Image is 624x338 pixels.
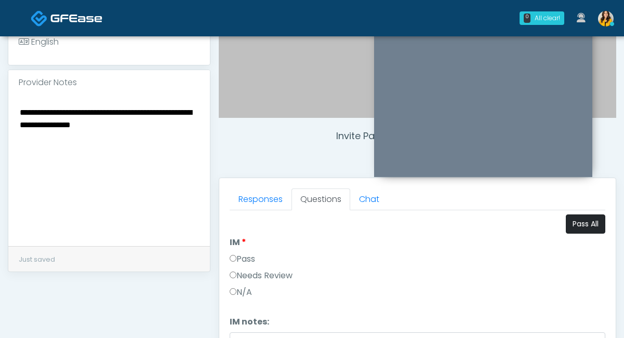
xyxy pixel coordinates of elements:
[230,288,236,295] input: N/A
[31,10,48,27] img: Docovia
[230,272,236,278] input: Needs Review
[50,13,102,23] img: Docovia
[230,188,291,210] a: Responses
[230,269,293,282] label: Needs Review
[219,130,616,142] h4: Invite Participants to Video Session
[598,11,614,26] img: Erika Felder
[230,286,252,299] label: N/A
[230,316,269,328] label: IM notes:
[291,188,350,210] a: Questions
[8,70,210,95] div: Provider Notes
[230,236,246,249] label: IM
[31,1,102,35] a: Docovia
[535,13,560,23] div: All clear!
[566,214,605,234] button: Pass All
[513,7,570,29] a: 0 All clear!
[230,255,236,262] input: Pass
[230,253,255,265] label: Pass
[524,13,530,23] div: 0
[19,255,55,264] small: Just saved
[8,4,39,35] button: Open LiveChat chat widget
[350,188,388,210] a: Chat
[19,36,59,48] div: English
